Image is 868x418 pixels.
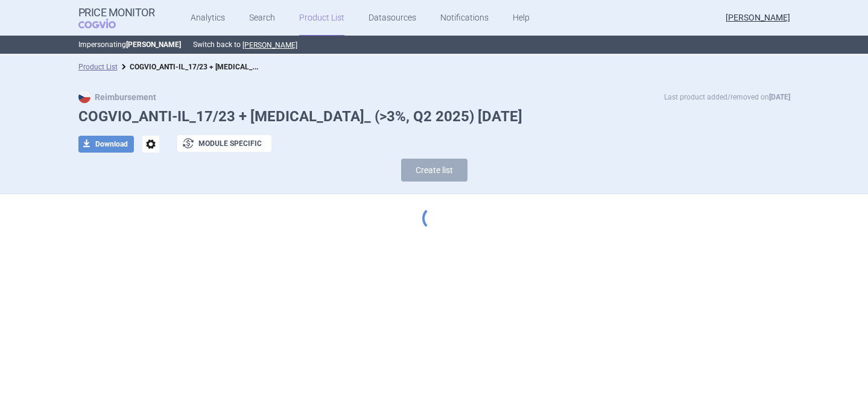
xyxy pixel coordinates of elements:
strong: COGVIO_ANTI-IL_17/23 + [MEDICAL_DATA]_ (>3%, Q2 2025) [DATE] [130,60,349,72]
strong: [DATE] [769,93,790,101]
button: [PERSON_NAME] [242,40,297,50]
h1: COGVIO_ANTI-IL_17/23 + [MEDICAL_DATA]_ (>3%, Q2 2025) [DATE] [78,108,790,125]
li: COGVIO_ANTI-IL_17/23 + STELARA_ (>3%, Q2 2025) 7.10.2025 [118,61,262,73]
button: Download [78,136,134,153]
button: Create list [401,159,467,182]
a: Product List [78,63,118,71]
p: Impersonating Switch back to [78,36,790,54]
a: Price MonitorCOGVIO [78,7,155,30]
li: Product List [78,61,118,73]
strong: Price Monitor [78,7,155,19]
span: COGVIO [78,19,133,28]
strong: [PERSON_NAME] [126,40,181,49]
p: Last product added/removed on [664,91,790,103]
strong: Reimbursement [78,92,156,102]
img: CZ [78,91,90,103]
button: Module specific [177,135,271,152]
